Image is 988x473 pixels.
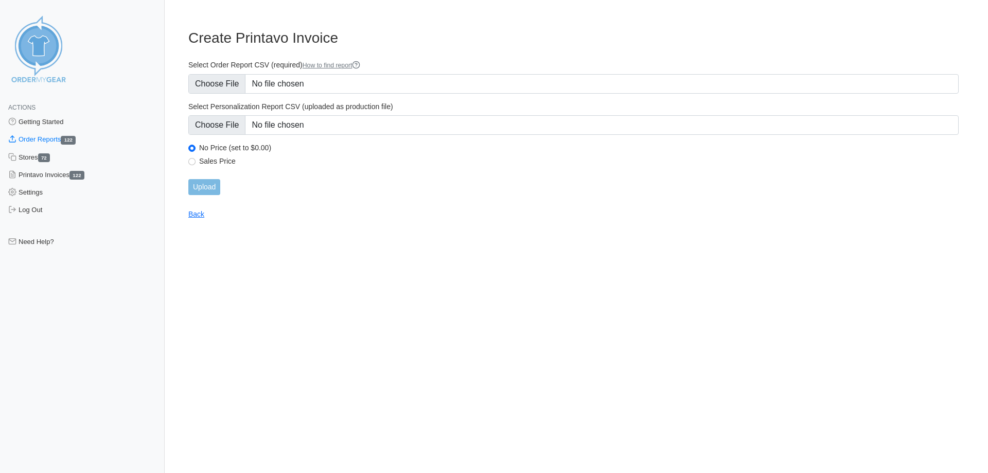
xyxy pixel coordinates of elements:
[188,179,220,195] input: Upload
[61,136,76,145] span: 122
[188,102,959,111] label: Select Personalization Report CSV (uploaded as production file)
[303,62,361,69] a: How to find report
[199,156,959,166] label: Sales Price
[38,153,50,162] span: 72
[188,210,204,218] a: Back
[188,29,959,47] h3: Create Printavo Invoice
[69,171,84,180] span: 122
[8,104,36,111] span: Actions
[188,60,959,70] label: Select Order Report CSV (required)
[199,143,959,152] label: No Price (set to $0.00)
